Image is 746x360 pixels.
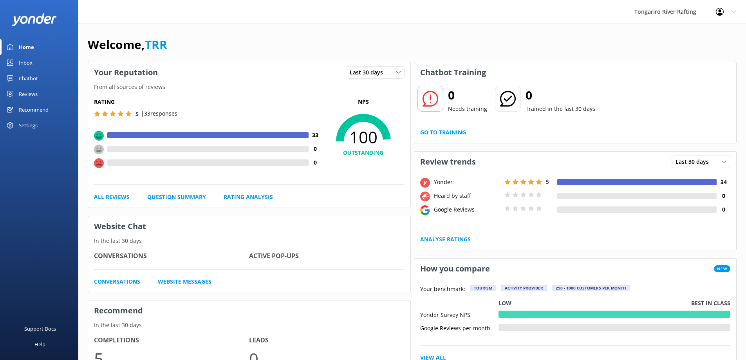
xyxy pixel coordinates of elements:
[19,86,38,102] div: Reviews
[717,205,730,214] h4: 0
[224,193,273,201] a: Rating Analysis
[12,13,57,26] img: yonder-white-logo.png
[88,35,167,54] h1: Welcome,
[414,62,492,83] h3: Chatbot Training
[145,36,167,52] a: TRR
[88,237,410,245] p: In the last 30 days
[676,157,713,166] span: Last 30 days
[432,192,502,200] div: Heard by staff
[88,321,410,329] p: In the last 30 days
[147,193,206,201] a: Question Summary
[88,83,410,91] p: From all sources of reviews
[526,105,595,113] p: Trained in the last 30 days
[691,299,730,308] p: Best in class
[34,336,45,352] div: Help
[448,105,487,113] p: Needs training
[158,277,211,286] a: Website Messages
[19,102,49,118] div: Recommend
[414,152,482,172] h3: Review trends
[249,335,404,346] h4: Leads
[322,148,405,157] h4: OUTSTANDING
[88,216,410,237] h3: Website Chat
[94,98,322,106] h5: Rating
[19,39,34,55] div: Home
[309,158,322,167] h4: 0
[249,251,404,261] h4: Active Pop-ups
[88,62,164,83] h3: Your Reputation
[499,299,511,308] p: Low
[322,127,405,147] span: 100
[420,324,499,331] div: Google Reviews per month
[94,251,249,261] h4: Conversations
[470,285,496,291] div: Tourism
[420,128,466,137] a: Go to Training
[350,68,388,77] span: Last 30 days
[501,285,547,291] div: Activity Provider
[420,311,499,318] div: Yonder Survey NPS
[552,285,630,291] div: 250 - 1000 customers per month
[309,145,322,153] h4: 0
[94,335,249,346] h4: Completions
[141,109,177,118] p: | 33 responses
[322,98,405,106] p: NPS
[432,178,502,186] div: Yonder
[420,285,465,294] p: Your benchmark:
[94,277,140,286] a: Conversations
[94,193,130,201] a: All Reviews
[24,321,56,336] div: Support Docs
[526,86,595,105] h2: 0
[448,86,487,105] h2: 0
[309,131,322,139] h4: 33
[546,178,549,185] span: 5
[714,265,730,272] span: New
[717,178,730,186] h4: 34
[19,118,38,133] div: Settings
[414,259,496,279] h3: How you compare
[19,71,38,86] div: Chatbot
[717,192,730,200] h4: 0
[135,110,139,118] span: 5
[88,300,410,321] h3: Recommend
[420,235,471,244] a: Analyse Ratings
[19,55,33,71] div: Inbox
[432,205,502,214] div: Google Reviews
